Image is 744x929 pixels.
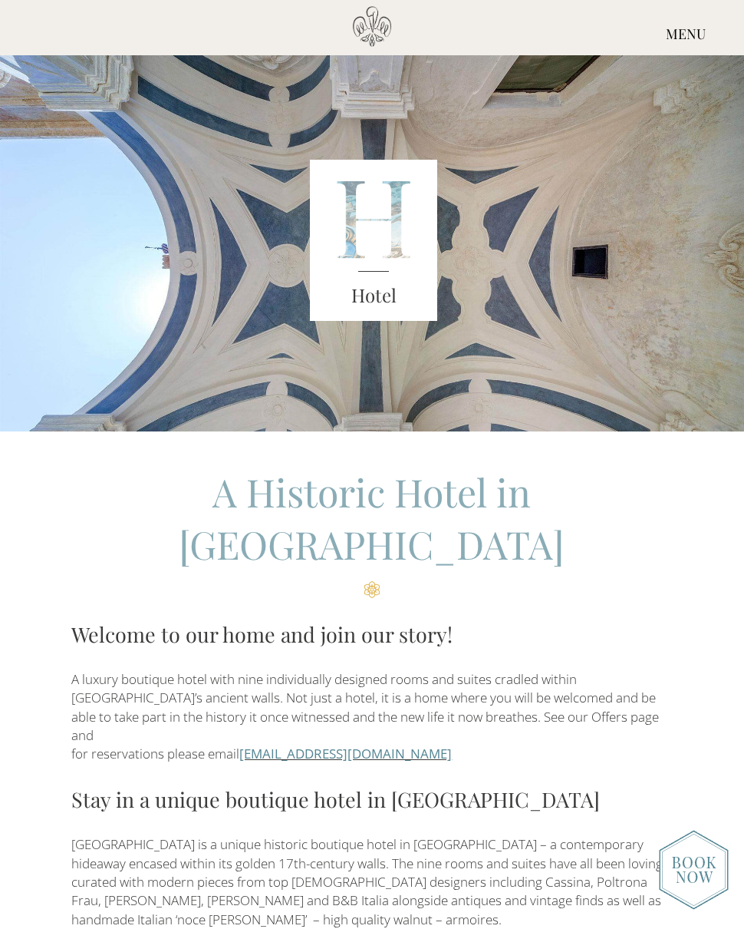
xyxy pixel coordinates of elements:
h3: Welcome to our home and join our story! [71,619,672,650]
img: new-booknow.png [659,830,729,910]
a: [EMAIL_ADDRESS][DOMAIN_NAME] [239,745,452,762]
div: MENU [627,6,744,63]
h2: A Historic Hotel in [GEOGRAPHIC_DATA] [71,466,672,598]
p: [GEOGRAPHIC_DATA] is a unique historic boutique hotel in [GEOGRAPHIC_DATA] – a contemporary hidea... [71,835,672,928]
img: Castello di Ugento [353,6,391,47]
h3: Hotel [310,282,437,309]
img: castello_header_block.png [310,160,437,321]
h3: Stay in a unique boutique hotel in [GEOGRAPHIC_DATA] [71,784,672,815]
p: A luxury boutique hotel with nine individually designed rooms and suites cradled within [GEOGRAPH... [71,670,672,763]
